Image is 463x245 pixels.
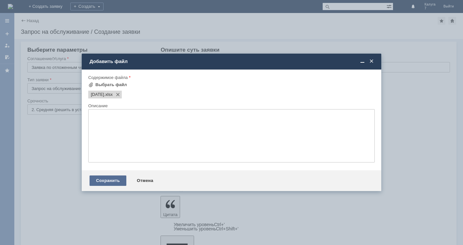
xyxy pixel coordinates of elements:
[368,58,375,64] span: Закрыть
[95,82,127,87] div: Выбрать файл
[88,104,373,108] div: Описание
[3,3,95,13] div: Добрый вечер! Удалите пожалуйста отложенный чек. [GEOGRAPHIC_DATA].
[88,75,373,80] div: Содержимое файла
[104,92,113,97] span: 15.09.2025.xlsx
[359,58,366,64] span: Свернуть (Ctrl + M)
[91,92,104,97] span: 15.09.2025.xlsx
[90,58,375,64] div: Добавить файл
